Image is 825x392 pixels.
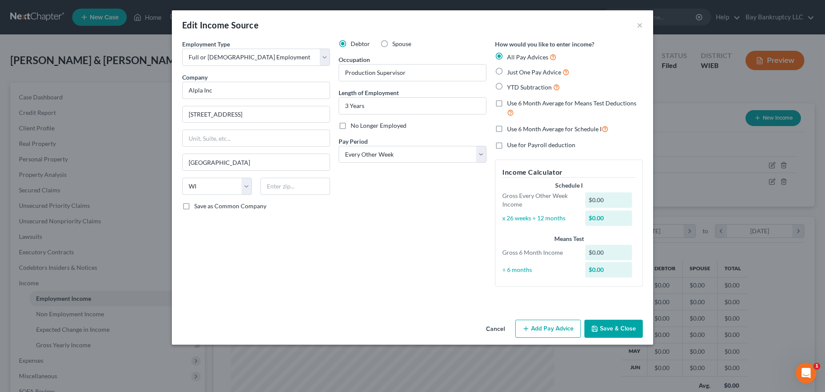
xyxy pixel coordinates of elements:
[183,106,330,123] input: Enter address...
[182,40,230,48] span: Employment Type
[495,40,594,49] label: How would you like to enter income?
[351,40,370,47] span: Debtor
[260,178,330,195] input: Enter zip...
[813,363,820,370] span: 1
[796,363,816,383] iframe: Intercom live chat
[498,214,581,222] div: x 26 weeks ÷ 12 months
[637,20,643,30] button: ×
[351,122,406,129] span: No Longer Employed
[339,88,399,97] label: Length of Employment
[339,55,370,64] label: Occupation
[498,191,581,209] div: Gross Every Other Week Income
[507,141,575,148] span: Use for Payroll deduction
[507,125,602,133] span: Use 6 Month Average for Schedule I
[339,65,486,81] input: --
[183,154,330,170] input: Enter city...
[182,82,330,99] input: Search company by name...
[182,74,208,81] span: Company
[183,130,330,146] input: Unit, Suite, etc...
[479,321,512,338] button: Cancel
[194,202,266,210] span: Save as Common Company
[392,40,411,47] span: Spouse
[339,98,486,114] input: ex: 2 years
[339,138,368,145] span: Pay Period
[498,248,581,257] div: Gross 6 Month Income
[585,245,632,260] div: $0.00
[502,235,636,243] div: Means Test
[507,83,552,91] span: YTD Subtraction
[507,53,548,61] span: All Pay Advices
[585,210,632,226] div: $0.00
[498,265,581,274] div: ÷ 6 months
[515,320,581,338] button: Add Pay Advice
[182,19,259,31] div: Edit Income Source
[585,262,632,278] div: $0.00
[502,167,636,178] h5: Income Calculator
[585,192,632,208] div: $0.00
[584,320,643,338] button: Save & Close
[502,181,636,190] div: Schedule I
[507,99,636,107] span: Use 6 Month Average for Means Test Deductions
[507,68,561,76] span: Just One Pay Advice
